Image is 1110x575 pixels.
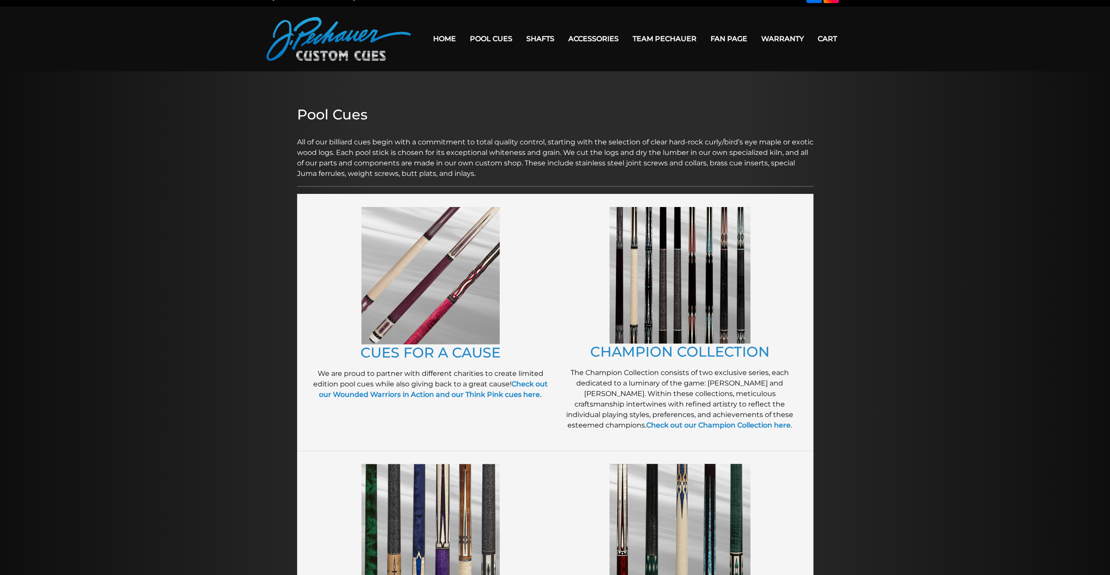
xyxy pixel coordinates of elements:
p: All of our billiard cues begin with a commitment to total quality control, starting with the sele... [297,126,813,179]
a: CUES FOR A CAUSE [361,344,501,361]
a: Fan Page [704,28,754,50]
a: Home [426,28,463,50]
a: CHAMPION COLLECTION [590,343,770,360]
a: Accessories [561,28,626,50]
a: Pool Cues [463,28,519,50]
a: Team Pechauer [626,28,704,50]
a: Shafts [519,28,561,50]
p: We are proud to partner with different charities to create limited edition pool cues while also g... [310,368,551,400]
a: Cart [811,28,844,50]
a: Check out our Wounded Warriors in Action and our Think Pink cues here. [319,380,548,399]
p: The Champion Collection consists of two exclusive series, each dedicated to a luminary of the gam... [560,368,800,431]
h2: Pool Cues [297,106,813,123]
img: Pechauer Custom Cues [266,17,411,61]
a: Check out our Champion Collection here [646,421,791,429]
a: Warranty [754,28,811,50]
